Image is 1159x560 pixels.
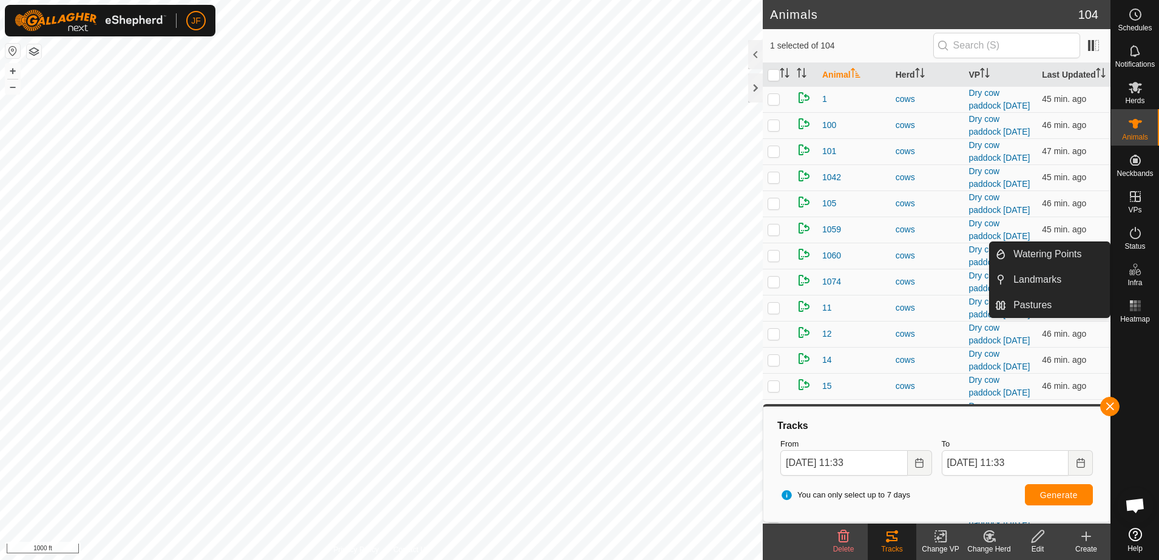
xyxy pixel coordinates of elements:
[1042,172,1086,182] span: Sep 10, 2025, 12:07 PM
[1006,268,1110,292] a: Landmarks
[797,195,811,209] img: returning on
[969,349,1030,371] a: Dry cow paddock [DATE]
[980,70,990,79] p-sorticon: Activate to sort
[969,88,1030,110] a: Dry cow paddock [DATE]
[969,166,1030,189] a: Dry cow paddock [DATE]
[1078,5,1098,24] span: 104
[896,249,959,262] div: cows
[817,63,891,87] th: Animal
[969,323,1030,345] a: Dry cow paddock [DATE]
[969,245,1030,267] a: Dry cow paddock [DATE]
[1117,487,1154,524] div: Open chat
[797,377,811,392] img: returning on
[990,268,1110,292] li: Landmarks
[1124,243,1145,250] span: Status
[797,90,811,105] img: returning on
[15,10,166,32] img: Gallagher Logo
[1062,544,1110,555] div: Create
[1125,97,1144,104] span: Herds
[1096,70,1106,79] p-sorticon: Activate to sort
[1013,544,1062,555] div: Edit
[969,297,1030,319] a: Dry cow paddock [DATE]
[896,354,959,366] div: cows
[1122,133,1148,141] span: Animals
[822,380,832,393] span: 15
[797,299,811,314] img: returning on
[1127,279,1142,286] span: Infra
[393,544,429,555] a: Contact Us
[797,325,811,340] img: returning on
[1042,224,1086,234] span: Sep 10, 2025, 12:07 PM
[969,218,1030,241] a: Dry cow paddock [DATE]
[191,15,201,27] span: JF
[27,44,41,59] button: Map Layers
[896,302,959,314] div: cows
[1013,247,1081,261] span: Watering Points
[1120,315,1150,323] span: Heatmap
[1025,484,1093,505] button: Generate
[969,140,1030,163] a: Dry cow paddock [DATE]
[896,328,959,340] div: cows
[5,44,20,58] button: Reset Map
[896,145,959,158] div: cows
[915,70,925,79] p-sorticon: Activate to sort
[822,302,832,314] span: 11
[896,275,959,288] div: cows
[896,119,959,132] div: cows
[1042,94,1086,104] span: Sep 10, 2025, 12:07 PM
[908,450,932,476] button: Choose Date
[1128,206,1141,214] span: VPs
[822,171,841,184] span: 1042
[1040,490,1078,500] span: Generate
[770,39,933,52] span: 1 selected of 104
[333,544,379,555] a: Privacy Policy
[1042,146,1086,156] span: Sep 10, 2025, 12:06 PM
[780,70,789,79] p-sorticon: Activate to sort
[833,545,854,553] span: Delete
[1042,198,1086,208] span: Sep 10, 2025, 12:06 PM
[969,375,1030,397] a: Dry cow paddock [DATE]
[1069,450,1093,476] button: Choose Date
[1006,293,1110,317] a: Pastures
[822,328,832,340] span: 12
[1037,63,1110,87] th: Last Updated
[868,544,916,555] div: Tracks
[5,64,20,78] button: +
[990,293,1110,317] li: Pastures
[780,489,910,501] span: You can only select up to 7 days
[969,192,1030,215] a: Dry cow paddock [DATE]
[896,223,959,236] div: cows
[1042,329,1086,339] span: Sep 10, 2025, 12:06 PM
[896,93,959,106] div: cows
[797,273,811,288] img: returning on
[822,223,841,236] span: 1059
[822,93,827,106] span: 1
[780,438,932,450] label: From
[896,197,959,210] div: cows
[797,143,811,157] img: returning on
[797,116,811,131] img: returning on
[822,145,836,158] span: 101
[1013,298,1052,312] span: Pastures
[1117,170,1153,177] span: Neckbands
[822,354,832,366] span: 14
[1111,523,1159,557] a: Help
[851,70,860,79] p-sorticon: Activate to sort
[969,114,1030,137] a: Dry cow paddock [DATE]
[770,7,1078,22] h2: Animals
[942,438,1093,450] label: To
[1006,242,1110,266] a: Watering Points
[1115,61,1155,68] span: Notifications
[822,119,836,132] span: 100
[969,401,1030,423] a: Dry cow paddock [DATE]
[822,197,836,210] span: 105
[896,171,959,184] div: cows
[1127,545,1143,552] span: Help
[797,221,811,235] img: returning on
[797,70,806,79] p-sorticon: Activate to sort
[990,242,1110,266] li: Watering Points
[797,169,811,183] img: returning on
[891,63,964,87] th: Herd
[916,544,965,555] div: Change VP
[822,275,841,288] span: 1074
